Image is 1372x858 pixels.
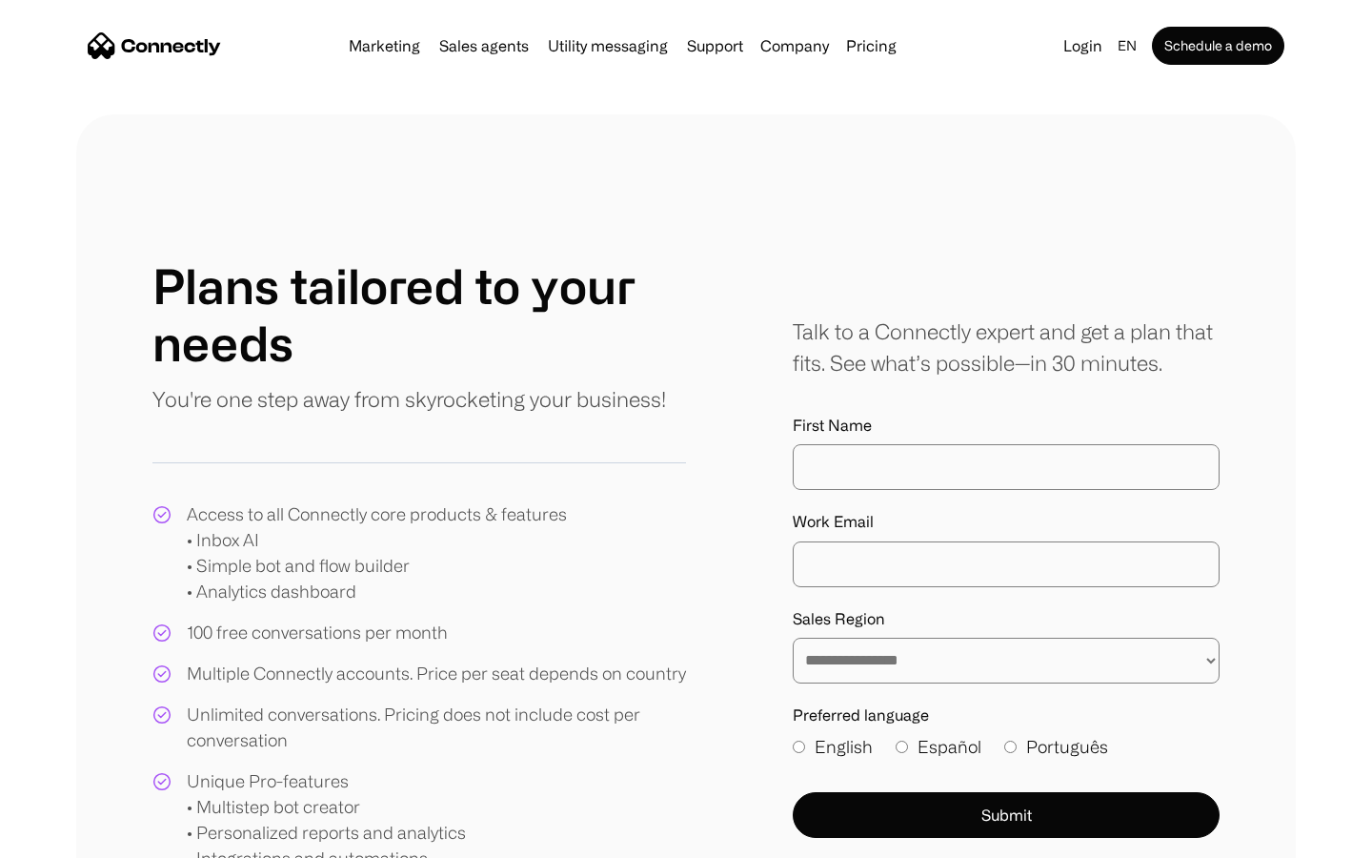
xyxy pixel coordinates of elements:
label: Português [1004,734,1108,760]
p: You're one step away from skyrocketing your business! [152,383,666,415]
a: Marketing [341,38,428,53]
div: Access to all Connectly core products & features • Inbox AI • Simple bot and flow builder • Analy... [187,501,567,604]
button: Submit [793,792,1220,838]
input: English [793,741,805,753]
div: Talk to a Connectly expert and get a plan that fits. See what’s possible—in 30 minutes. [793,316,1220,378]
aside: Language selected: English [19,823,114,851]
div: Multiple Connectly accounts. Price per seat depends on country [187,661,686,686]
input: Español [896,741,908,753]
label: Preferred language [793,706,1220,725]
div: Company [760,32,829,59]
label: Español [896,734,981,760]
a: Login [1056,32,1110,59]
a: Support [679,38,751,53]
ul: Language list [38,825,114,851]
label: Sales Region [793,610,1220,628]
a: Sales agents [432,38,536,53]
div: 100 free conversations per month [187,620,448,645]
div: en [1118,32,1137,59]
div: Unlimited conversations. Pricing does not include cost per conversation [187,702,686,753]
a: Utility messaging [540,38,676,53]
a: Pricing [838,38,904,53]
h1: Plans tailored to your needs [152,257,686,372]
label: First Name [793,417,1220,435]
a: Schedule a demo [1152,27,1284,65]
input: Português [1004,741,1017,753]
label: Work Email [793,513,1220,531]
label: English [793,734,873,760]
